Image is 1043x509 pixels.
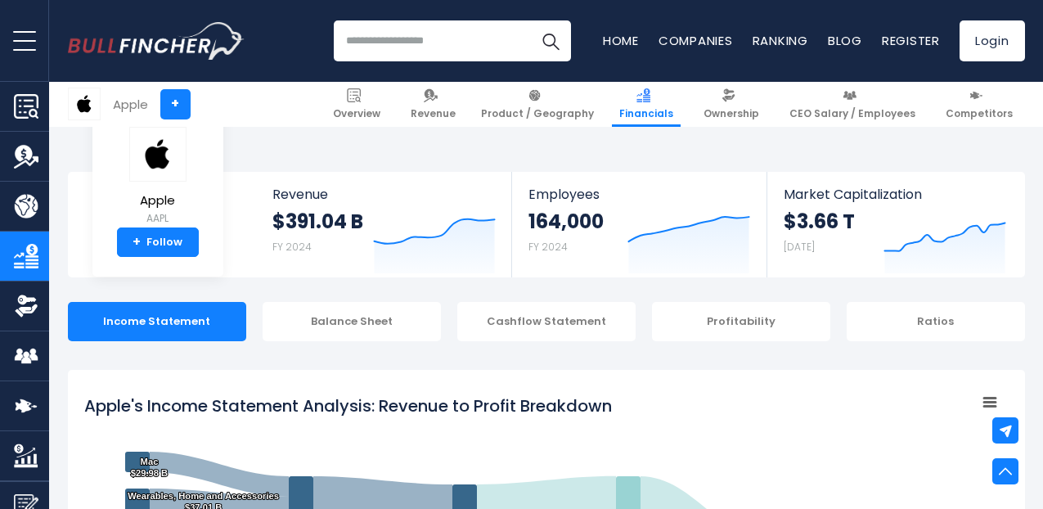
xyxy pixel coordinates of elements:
[767,172,1023,277] a: Market Capitalization $3.66 T [DATE]
[84,394,612,417] tspan: Apple's Income Statement Analysis: Revenue to Profit Breakdown
[528,187,750,202] span: Employees
[129,211,187,226] small: AAPL
[530,20,571,61] button: Search
[753,32,808,49] a: Ranking
[704,107,759,120] span: Ownership
[68,22,244,60] a: Go to homepage
[612,82,681,127] a: Financials
[619,107,673,120] span: Financials
[129,127,187,182] img: AAPL logo
[784,187,1006,202] span: Market Capitalization
[133,235,141,250] strong: +
[784,209,855,234] strong: $3.66 T
[603,32,639,49] a: Home
[882,32,940,49] a: Register
[782,82,923,127] a: CEO Salary / Employees
[659,32,733,49] a: Companies
[68,22,245,60] img: Bullfincher logo
[403,82,463,127] a: Revenue
[512,172,767,277] a: Employees 164,000 FY 2024
[130,457,167,478] text: Mac $29.98 B
[69,88,100,119] img: AAPL logo
[256,172,512,277] a: Revenue $391.04 B FY 2024
[696,82,767,127] a: Ownership
[113,95,148,114] div: Apple
[828,32,862,49] a: Blog
[128,126,187,228] a: Apple AAPL
[652,302,830,341] div: Profitability
[160,89,191,119] a: +
[272,187,496,202] span: Revenue
[789,107,915,120] span: CEO Salary / Employees
[68,302,246,341] div: Income Statement
[411,107,456,120] span: Revenue
[528,209,604,234] strong: 164,000
[474,82,601,127] a: Product / Geography
[784,240,815,254] small: [DATE]
[333,107,380,120] span: Overview
[457,302,636,341] div: Cashflow Statement
[272,209,363,234] strong: $391.04 B
[117,227,199,257] a: +Follow
[528,240,568,254] small: FY 2024
[14,294,38,318] img: Ownership
[847,302,1025,341] div: Ratios
[938,82,1020,127] a: Competitors
[129,194,187,208] span: Apple
[263,302,441,341] div: Balance Sheet
[481,107,594,120] span: Product / Geography
[960,20,1025,61] a: Login
[326,82,388,127] a: Overview
[272,240,312,254] small: FY 2024
[946,107,1013,120] span: Competitors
